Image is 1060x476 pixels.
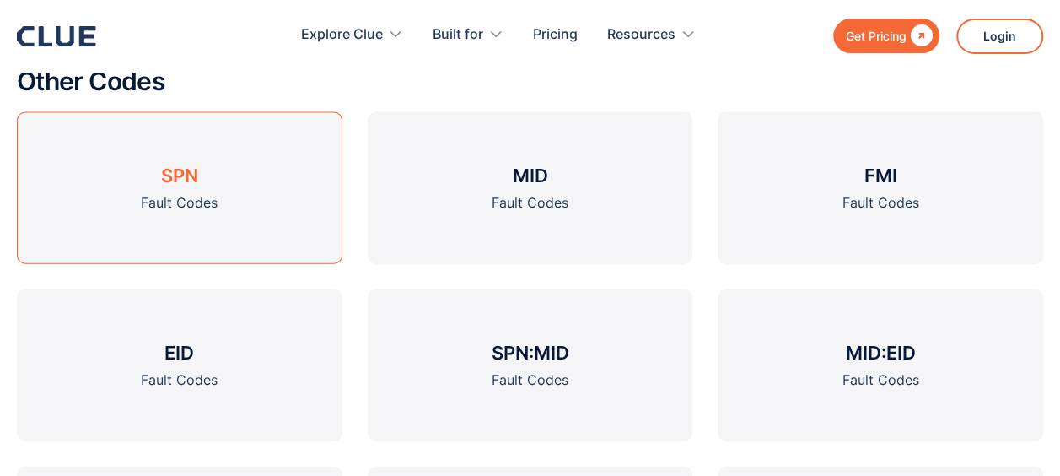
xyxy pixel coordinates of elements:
[718,289,1043,441] a: MID:EIDFault Codes
[141,370,218,391] div: Fault Codes
[864,163,897,188] h3: FMI
[491,340,568,365] h3: SPN:MID
[907,25,933,46] div: 
[17,112,342,264] a: SPNFault Codes
[17,68,1043,95] h2: Other Codes
[833,19,939,53] a: Get Pricing
[842,192,919,214] div: Fault Codes
[433,8,483,62] div: Built for
[607,8,696,62] div: Resources
[842,370,919,391] div: Fault Codes
[141,192,218,214] div: Fault Codes
[512,163,547,188] h3: MID
[301,8,403,62] div: Explore Clue
[718,112,1043,264] a: FMIFault Codes
[433,8,503,62] div: Built for
[956,19,1043,54] a: Login
[533,8,578,62] a: Pricing
[301,8,383,62] div: Explore Clue
[368,289,693,441] a: SPN:MIDFault Codes
[161,163,198,188] h3: SPN
[492,370,568,391] div: Fault Codes
[607,8,675,62] div: Resources
[846,25,907,46] div: Get Pricing
[492,192,568,214] div: Fault Codes
[368,112,693,264] a: MIDFault Codes
[846,340,916,365] h3: MID:EID
[164,340,194,365] h3: EID
[17,289,342,441] a: EIDFault Codes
